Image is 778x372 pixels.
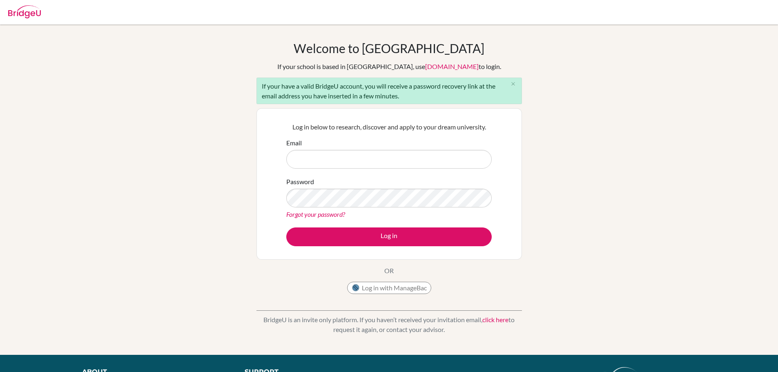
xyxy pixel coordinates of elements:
label: Password [286,177,314,187]
p: BridgeU is an invite only platform. If you haven’t received your invitation email, to request it ... [256,315,522,334]
div: If your school is based in [GEOGRAPHIC_DATA], use to login. [277,62,501,71]
a: Forgot your password? [286,210,345,218]
label: Email [286,138,302,148]
i: close [510,81,516,87]
a: [DOMAIN_NAME] [425,62,479,70]
p: OR [384,266,394,276]
button: Log in with ManageBac [347,282,431,294]
button: Log in [286,227,492,246]
img: Bridge-U [8,5,41,18]
h1: Welcome to [GEOGRAPHIC_DATA] [294,41,484,56]
button: Close [505,78,522,90]
p: Log in below to research, discover and apply to your dream university. [286,122,492,132]
div: If your have a valid BridgeU account, you will receive a password recovery link at the email addr... [256,78,522,104]
a: click here [482,316,508,323]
